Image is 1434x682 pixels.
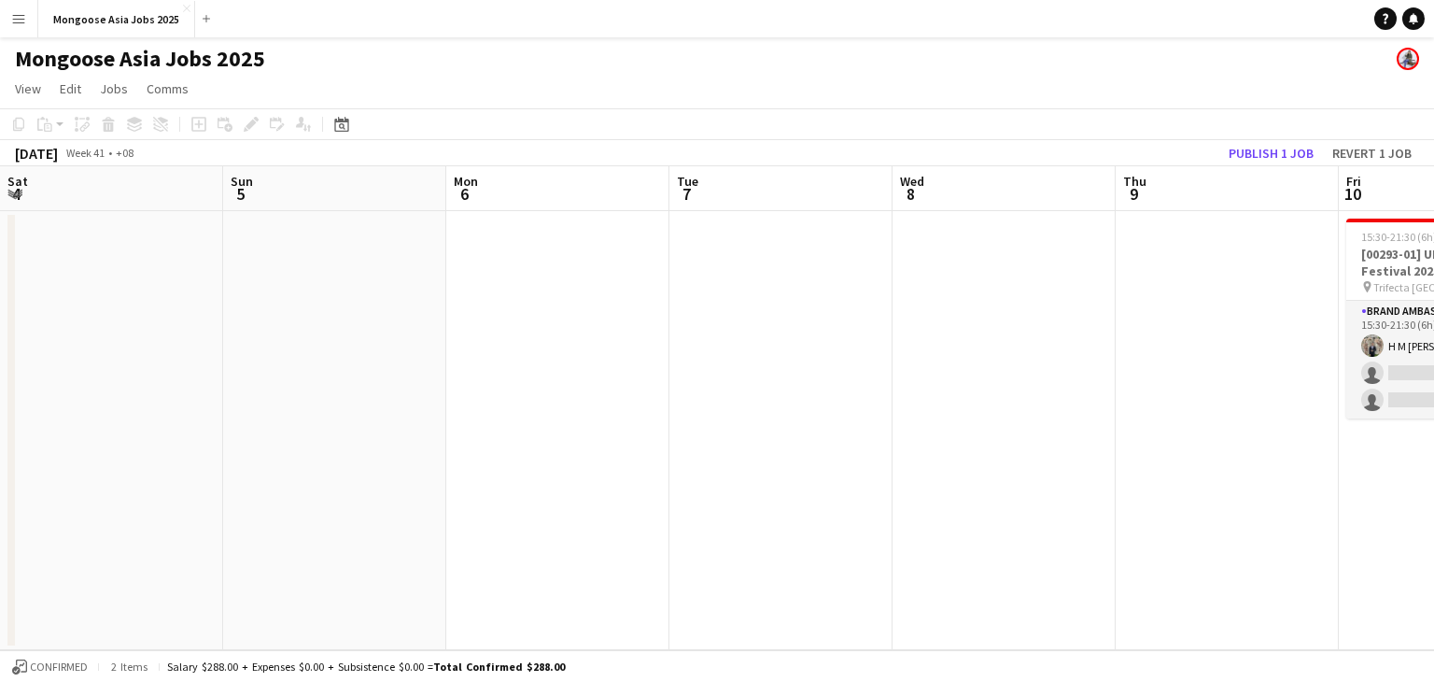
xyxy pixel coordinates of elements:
span: Jobs [100,80,128,97]
button: Revert 1 job [1325,141,1419,165]
button: Publish 1 job [1221,141,1321,165]
div: +08 [116,146,134,160]
div: [DATE] [15,144,58,163]
span: Sat [7,173,28,190]
span: 8 [897,183,924,205]
span: Mon [454,173,478,190]
span: View [15,80,41,97]
span: Sun [231,173,253,190]
span: Total Confirmed $288.00 [433,660,565,674]
span: 9 [1120,183,1146,205]
span: 5 [228,183,253,205]
button: Confirmed [9,657,91,677]
a: Edit [52,77,89,101]
span: 10 [1343,183,1361,205]
span: 2 items [106,660,151,674]
a: Jobs [92,77,135,101]
span: 6 [451,183,478,205]
span: Fri [1346,173,1361,190]
span: 7 [674,183,698,205]
span: Comms [147,80,189,97]
span: 4 [5,183,28,205]
a: View [7,77,49,101]
h1: Mongoose Asia Jobs 2025 [15,45,265,73]
app-user-avatar: Kristie Rodrigues [1397,48,1419,70]
button: Mongoose Asia Jobs 2025 [38,1,195,37]
span: Wed [900,173,924,190]
a: Comms [139,77,196,101]
span: Week 41 [62,146,108,160]
span: Tue [677,173,698,190]
span: Thu [1123,173,1146,190]
span: Confirmed [30,661,88,674]
div: Salary $288.00 + Expenses $0.00 + Subsistence $0.00 = [167,660,565,674]
span: Edit [60,80,81,97]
